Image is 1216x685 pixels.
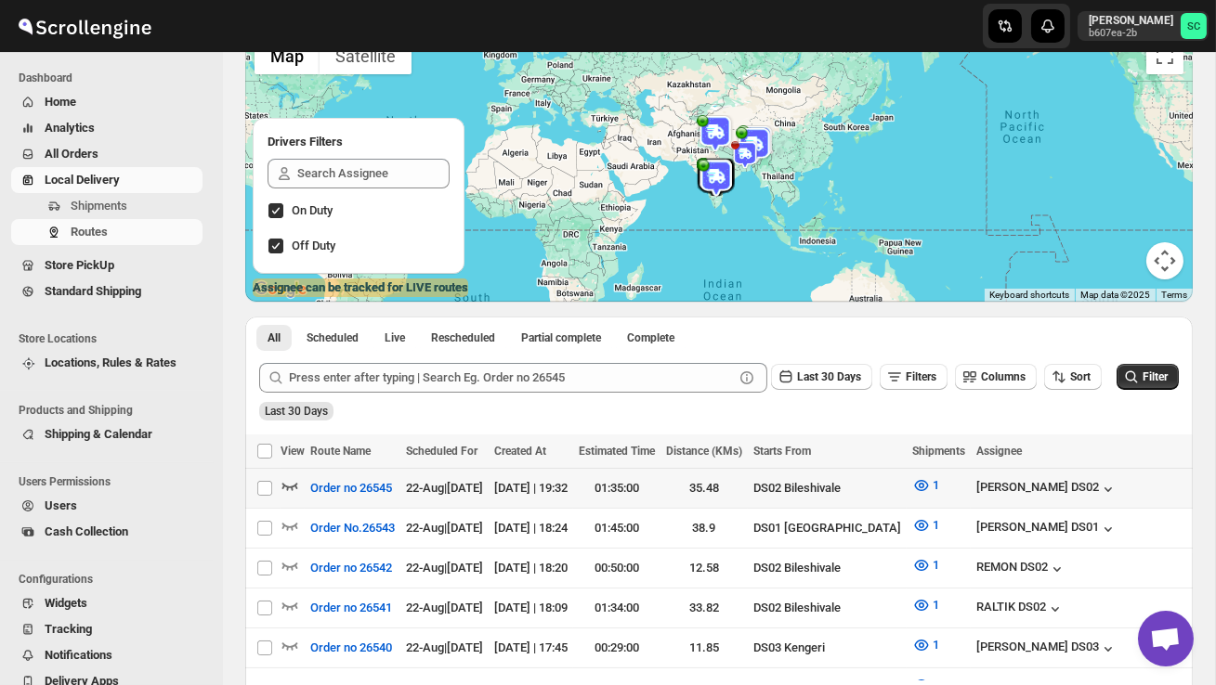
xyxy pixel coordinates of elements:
button: 1 [901,471,950,500]
span: Complete [627,330,674,345]
button: [PERSON_NAME] DS01 [976,520,1118,538]
button: RALTIK DS02 [976,600,1065,618]
span: Created At [494,445,546,458]
span: Rescheduled [431,330,495,345]
span: 1 [933,478,939,492]
button: Shipments [11,193,203,219]
span: 1 [933,598,939,612]
button: Filter [1117,364,1179,390]
span: 22-Aug | [DATE] [406,481,483,495]
span: 22-Aug | [DATE] [406,640,483,654]
button: Map camera controls [1146,242,1183,279]
span: Estimated Time [579,445,655,458]
div: 33.82 [666,599,742,617]
img: ScrollEngine [15,3,154,49]
span: Store Locations [19,331,210,346]
div: 01:34:00 [579,599,655,617]
span: Notifications [45,648,112,662]
span: Store PickUp [45,258,114,272]
span: Starts From [753,445,811,458]
button: [PERSON_NAME] DS03 [976,640,1118,658]
span: Tracking [45,622,92,636]
button: Last 30 Days [771,364,872,390]
button: Users [11,493,203,519]
p: b607ea-2b [1089,28,1173,39]
span: Dashboard [19,71,210,85]
div: 35.48 [666,479,742,498]
div: [DATE] | 18:24 [494,519,568,537]
div: [DATE] | 18:09 [494,599,568,617]
span: Sanjay chetri [1181,13,1207,39]
button: Show satellite imagery [320,37,412,74]
span: 22-Aug | [DATE] [406,601,483,614]
button: 1 [901,590,950,620]
a: Terms (opens in new tab) [1161,290,1187,300]
div: 11.85 [666,639,742,657]
button: Toggle fullscreen view [1146,37,1183,74]
button: Order no 26540 [299,633,403,663]
input: Press enter after typing | Search Eg. Order no 26545 [289,363,734,393]
span: Order no 26545 [310,479,392,498]
span: Order no 26542 [310,559,392,577]
span: View [281,445,305,458]
p: [PERSON_NAME] [1089,13,1173,28]
button: 1 [901,630,950,660]
span: Shipping & Calendar [45,427,152,441]
button: REMON DS02 [976,560,1066,578]
button: Sort [1044,364,1102,390]
span: Analytics [45,121,95,135]
div: [DATE] | 18:20 [494,559,568,577]
span: Partial complete [521,330,601,345]
div: 38.9 [666,519,742,537]
span: Shipments [912,445,965,458]
div: 12.58 [666,559,742,577]
div: 00:29:00 [579,639,655,657]
span: Order no 26540 [310,639,392,657]
span: Route Name [310,445,371,458]
button: Filters [880,364,948,390]
button: Widgets [11,590,203,616]
div: DS02 Bileshivale [753,599,901,617]
span: Distance (KMs) [666,445,742,458]
span: Off Duty [292,239,335,252]
button: Notifications [11,642,203,668]
button: User menu [1078,11,1209,41]
div: DS03 Kengeri [753,639,901,657]
span: All Orders [45,147,98,161]
button: Routes [11,219,203,245]
span: 1 [933,518,939,532]
button: Shipping & Calendar [11,421,203,447]
button: Columns [955,364,1037,390]
button: Locations, Rules & Rates [11,350,203,376]
span: Widgets [45,596,87,610]
button: Tracking [11,616,203,642]
div: DS01 [GEOGRAPHIC_DATA] [753,519,901,537]
span: Assignee [976,445,1022,458]
button: Keyboard shortcuts [989,289,1069,302]
span: 22-Aug | [DATE] [406,521,483,535]
a: Open this area in Google Maps (opens a new window) [250,278,311,302]
div: [PERSON_NAME] DS02 [976,480,1118,498]
span: All [268,330,281,345]
span: Last 30 Days [797,370,861,383]
span: Local Delivery [45,173,120,187]
div: DS02 Bileshivale [753,479,901,498]
div: DS02 Bileshivale [753,559,901,577]
span: Locations, Rules & Rates [45,355,177,369]
button: Show street map [255,37,320,74]
span: Filter [1143,370,1168,383]
span: Order No.26543 [310,519,395,537]
span: Filters [906,370,936,383]
span: Configurations [19,572,210,587]
span: Order no 26541 [310,599,392,617]
div: 01:35:00 [579,479,655,498]
span: 1 [933,558,939,572]
span: Scheduled [307,330,359,345]
button: All Orders [11,141,203,167]
button: 1 [901,511,950,540]
span: Sort [1070,370,1091,383]
button: Order no 26542 [299,553,403,583]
